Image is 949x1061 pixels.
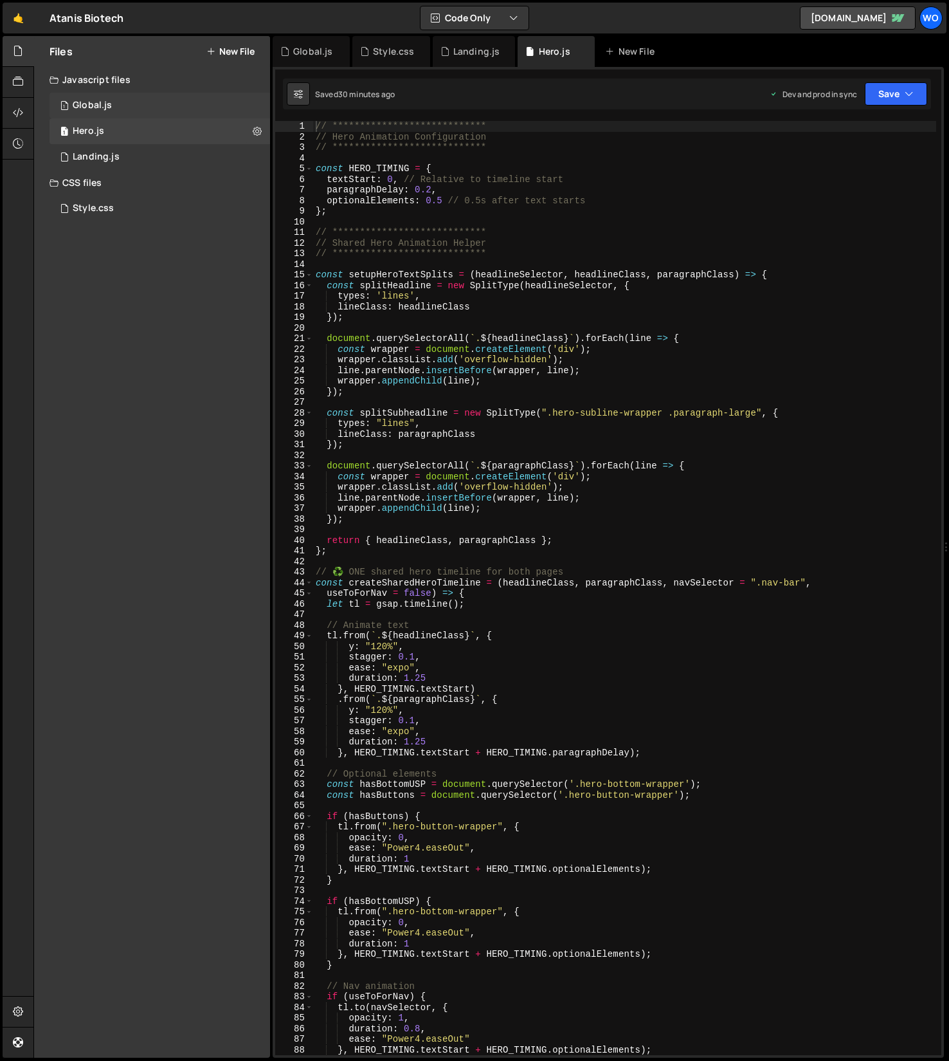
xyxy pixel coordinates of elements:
[275,323,313,334] div: 20
[275,599,313,610] div: 46
[275,960,313,971] div: 80
[275,365,313,376] div: 24
[275,705,313,716] div: 56
[275,557,313,567] div: 42
[275,779,313,790] div: 63
[275,715,313,726] div: 57
[275,302,313,313] div: 18
[50,44,73,59] h2: Files
[275,822,313,833] div: 67
[275,270,313,281] div: 15
[275,546,313,557] div: 41
[275,907,313,918] div: 75
[50,144,270,170] div: 17030/46783.js
[275,885,313,896] div: 73
[275,227,313,238] div: 11
[539,45,570,58] div: Hero.js
[275,461,313,472] div: 33
[275,684,313,695] div: 54
[865,82,927,106] button: Save
[275,620,313,631] div: 48
[275,163,313,174] div: 5
[275,132,313,143] div: 2
[275,790,313,801] div: 64
[275,281,313,291] div: 16
[206,46,255,57] button: New File
[60,102,68,112] span: 1
[770,89,857,100] div: Dev and prod in sync
[275,248,313,259] div: 13
[275,652,313,663] div: 51
[73,151,120,163] div: Landing.js
[919,6,943,30] a: Wo
[73,203,114,214] div: Style.css
[293,45,332,58] div: Global.js
[275,439,313,450] div: 31
[275,291,313,302] div: 17
[275,833,313,844] div: 68
[275,387,313,398] div: 26
[275,206,313,217] div: 9
[275,939,313,950] div: 78
[800,6,916,30] a: [DOMAIN_NAME]
[275,418,313,429] div: 29
[275,896,313,907] div: 74
[275,333,313,344] div: 21
[275,535,313,546] div: 40
[50,196,270,221] div: 17030/46788.css
[73,100,112,111] div: Global.js
[275,918,313,928] div: 76
[275,450,313,461] div: 32
[275,142,313,153] div: 3
[275,344,313,355] div: 22
[275,811,313,822] div: 66
[275,1013,313,1024] div: 85
[275,238,313,249] div: 12
[453,45,500,58] div: Landing.js
[275,769,313,780] div: 62
[420,6,529,30] button: Code Only
[275,800,313,811] div: 65
[275,981,313,992] div: 82
[275,503,313,514] div: 37
[275,482,313,493] div: 35
[275,970,313,981] div: 81
[275,472,313,483] div: 34
[275,673,313,684] div: 53
[275,524,313,535] div: 39
[275,578,313,589] div: 44
[50,10,123,26] div: Atanis Biotech
[275,663,313,674] div: 52
[275,992,313,1002] div: 83
[275,1024,313,1035] div: 86
[34,170,270,196] div: CSS files
[275,259,313,270] div: 14
[275,355,313,365] div: 23
[275,567,313,578] div: 43
[605,45,659,58] div: New File
[373,45,414,58] div: Style.css
[275,631,313,641] div: 49
[275,174,313,185] div: 6
[275,609,313,620] div: 47
[275,408,313,419] div: 28
[275,843,313,854] div: 69
[275,854,313,865] div: 70
[275,864,313,875] div: 71
[275,949,313,960] div: 79
[338,89,395,100] div: 30 minutes ago
[275,121,313,132] div: 1
[275,514,313,525] div: 38
[275,185,313,196] div: 7
[275,1045,313,1056] div: 88
[275,748,313,759] div: 60
[50,118,270,144] div: 17030/48237.js
[275,875,313,886] div: 72
[275,493,313,504] div: 36
[3,3,34,33] a: 🤙
[275,758,313,769] div: 61
[275,694,313,705] div: 55
[275,1002,313,1013] div: 84
[60,127,68,138] span: 1
[275,312,313,323] div: 19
